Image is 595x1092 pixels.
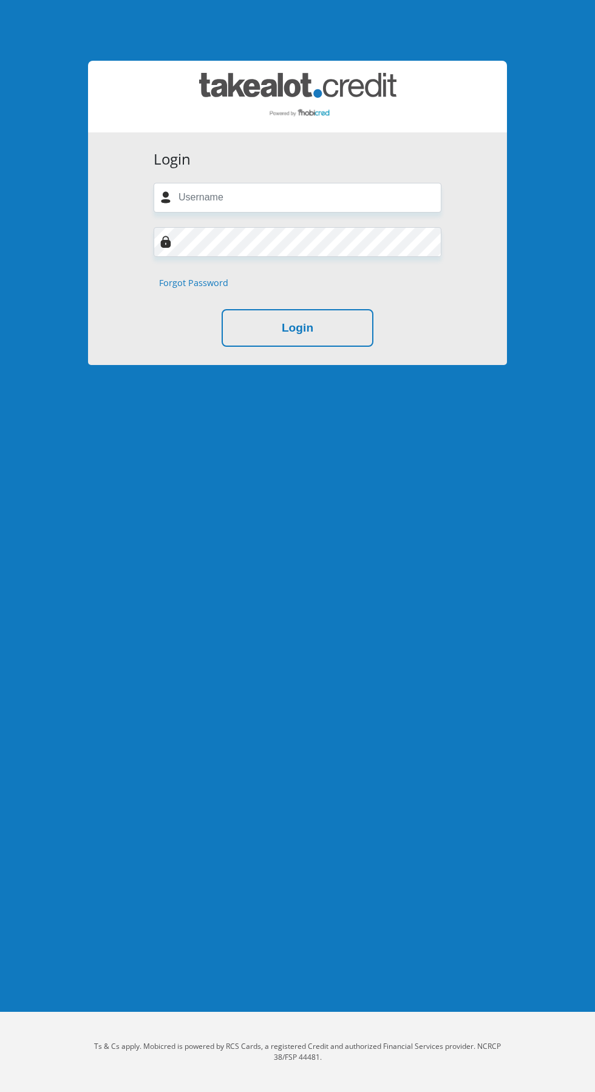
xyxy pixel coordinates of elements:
[222,309,373,347] button: Login
[159,276,228,290] a: Forgot Password
[160,236,172,248] img: Image
[154,151,441,168] h3: Login
[154,183,441,213] input: Username
[160,191,172,203] img: user-icon image
[199,73,396,120] img: takealot_credit logo
[88,1041,507,1063] p: Ts & Cs apply. Mobicred is powered by RCS Cards, a registered Credit and authorized Financial Ser...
